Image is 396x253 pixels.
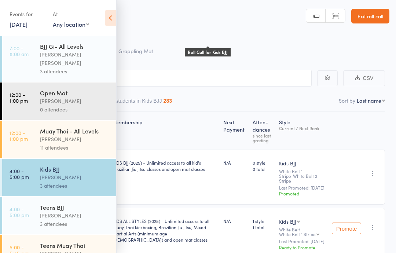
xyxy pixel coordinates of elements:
div: N/A [223,159,247,166]
a: Exit roll call [351,9,389,23]
span: White Belt 2 Stripe [279,173,317,184]
div: 3 attendees [40,220,110,228]
div: KIDS BJJ (2025) - Unlimited access to all kid's Brazilian Jiu jitsu classes and open mat classes [113,159,217,172]
div: Atten­dances [250,115,276,146]
a: 4:00 -5:00 pmKids BJJ[PERSON_NAME]3 attendees [2,159,116,196]
div: N/A [223,218,247,224]
div: Kids BJJ [279,218,296,225]
div: Style [276,115,329,146]
div: Muay Thai - All Levels [40,127,110,135]
div: [PERSON_NAME] [40,173,110,181]
a: 4:00 -5:00 pmTeens BJJ[PERSON_NAME]3 attendees [2,197,116,234]
time: 4:00 - 5:00 pm [10,206,29,218]
div: Kids BJJ [40,165,110,173]
div: 11 attendees [40,143,110,152]
div: Promoted [279,190,326,197]
div: Membership [110,115,220,146]
a: [DATE] [10,20,27,28]
div: KIDS ALL STYLES (2025) - Unlimited access to all Muay Thai kickboxing, Brazilian Jiu jitsu, Mixed... [113,218,217,243]
time: 4:00 - 5:00 pm [10,168,29,180]
div: 3 attendees [40,67,110,76]
div: BJJ Gi- All Levels [40,42,110,50]
div: White Belt 1 Stripe [279,232,316,236]
time: 12:00 - 1:00 pm [10,130,28,142]
div: since last grading [253,133,273,143]
input: Search by name [11,70,312,87]
span: Grappling Mat [118,47,153,55]
time: 7:00 - 8:00 am [10,45,29,57]
div: At [53,8,89,20]
div: Teens BJJ [40,203,110,211]
span: 1 total [253,224,273,230]
a: 12:00 -1:00 pmOpen Mat[PERSON_NAME]0 attendees [2,82,116,120]
div: Last name [357,97,381,104]
div: [PERSON_NAME] [40,135,110,143]
div: Teens Muay Thai [40,241,110,249]
span: 0 total [253,166,273,172]
a: 12:00 -1:00 pmMuay Thai - All Levels[PERSON_NAME]11 attendees [2,121,116,158]
button: CSV [343,70,385,86]
div: Ready to Promote [279,244,326,250]
div: [PERSON_NAME] [40,211,110,220]
div: Next Payment [220,115,250,146]
div: Kids BJJ [279,159,326,167]
div: [PERSON_NAME] [40,97,110,105]
div: Any location [53,20,89,28]
div: 283 [164,98,172,104]
div: White Belt [279,227,326,236]
label: Sort by [339,97,355,104]
div: Roll Call for Kids BJJ [185,48,231,56]
span: 1 style [253,218,273,224]
div: 3 attendees [40,181,110,190]
div: Current / Next Rank [279,126,326,131]
small: Last Promoted: [DATE] [279,239,326,244]
time: 12:00 - 1:00 pm [10,92,28,103]
span: 0 style [253,159,273,166]
div: Events for [10,8,45,20]
div: White Belt 1 Stripe [279,169,326,183]
div: Open Mat [40,89,110,97]
div: 0 attendees [40,105,110,114]
button: Other students in Kids BJJ283 [102,94,172,111]
div: [PERSON_NAME] [PERSON_NAME] [40,50,110,67]
button: Promote [332,223,361,234]
a: 7:00 -8:00 amBJJ Gi- All Levels[PERSON_NAME] [PERSON_NAME]3 attendees [2,36,116,82]
small: Last Promoted: [DATE] [279,185,326,190]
